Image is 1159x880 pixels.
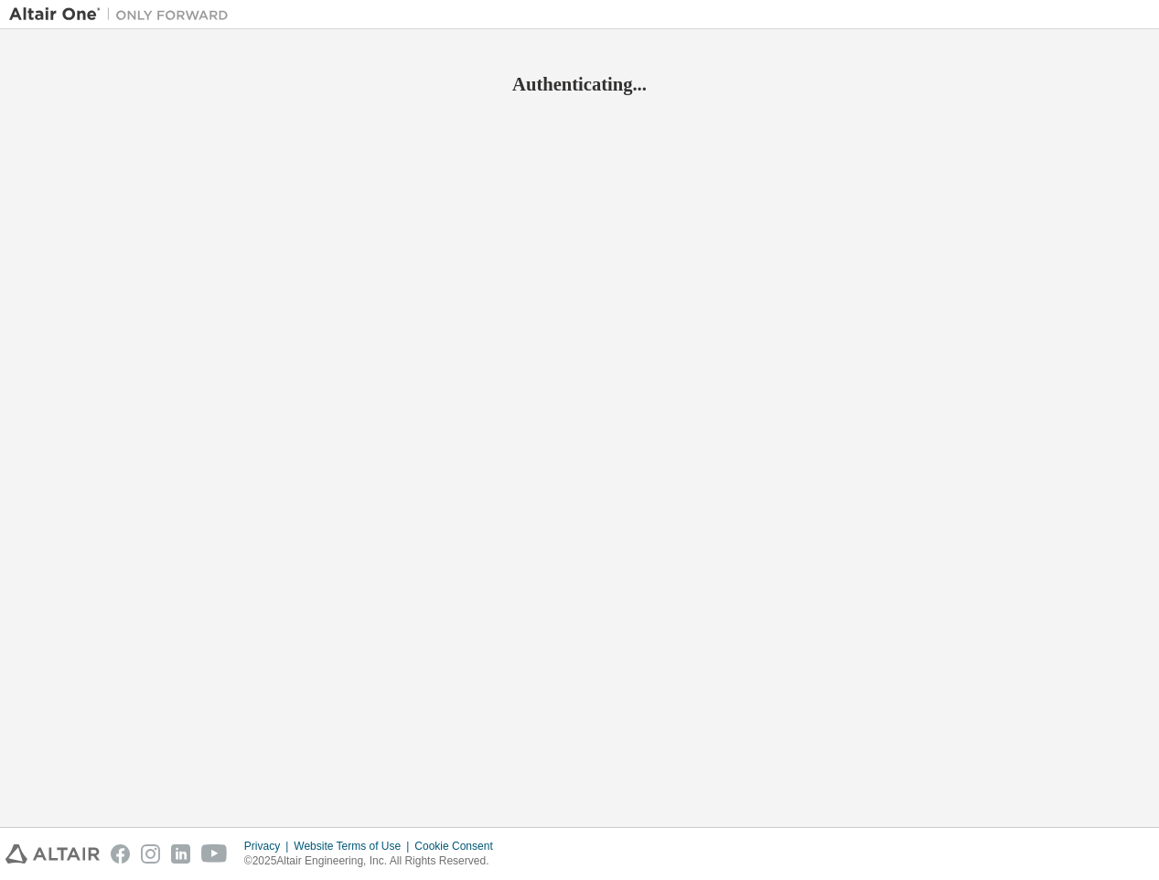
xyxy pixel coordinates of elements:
[201,844,228,864] img: youtube.svg
[9,5,238,24] img: Altair One
[141,844,160,864] img: instagram.svg
[171,844,190,864] img: linkedin.svg
[9,72,1150,96] h2: Authenticating...
[244,853,504,869] p: © 2025 Altair Engineering, Inc. All Rights Reserved.
[414,839,503,853] div: Cookie Consent
[5,844,100,864] img: altair_logo.svg
[111,844,130,864] img: facebook.svg
[294,839,414,853] div: Website Terms of Use
[244,839,294,853] div: Privacy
